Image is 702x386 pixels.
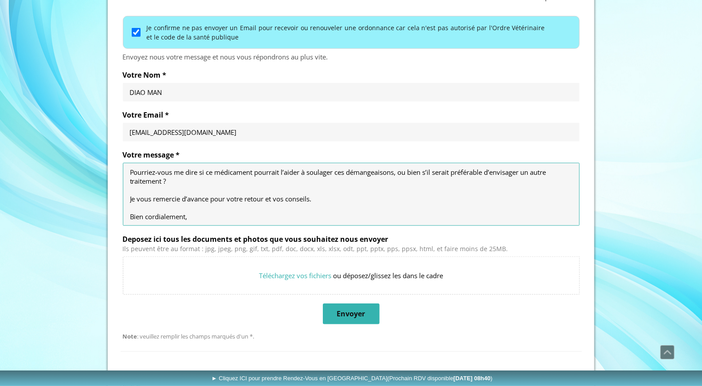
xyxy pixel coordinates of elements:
[323,303,380,324] button: Envoyer
[123,245,580,253] div: Ils peuvent être au format : jpg, jpeg, png, gif, txt, pdf, doc, docx, xls, xlsx, odt, ppt, pptx,...
[123,52,580,62] div: Envoyez nous votre message et nous vous répondrons au plus vite.
[123,333,580,340] div: : veuillez remplir les champs marqués d'un *.
[130,168,573,221] textarea: Bonjour Monsieur, Pourriez-vous s’il vous plaît m’envoyer le lien d’achat du médicament nécessair...
[337,309,365,319] span: Envoyer
[454,375,491,382] b: [DATE] 08h40
[123,110,580,119] label: Votre Email *
[130,88,573,97] input: Votre Nom *
[123,150,580,159] label: Votre message *
[388,375,493,382] span: (Prochain RDV disponible )
[123,332,137,340] strong: Note
[123,71,580,79] label: Votre Nom *
[123,235,580,244] label: Deposez ici tous les documents et photos que vous souhaitez nous envoyer
[130,128,573,137] input: Votre Email *
[660,345,675,359] a: Défiler vers le haut
[212,375,493,382] span: ► Cliquez ICI pour prendre Rendez-Vous en [GEOGRAPHIC_DATA]
[147,23,545,42] label: Je confirme ne pas envoyer un Email pour recevoir ou renouveler une ordonnance car cela n'est pas...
